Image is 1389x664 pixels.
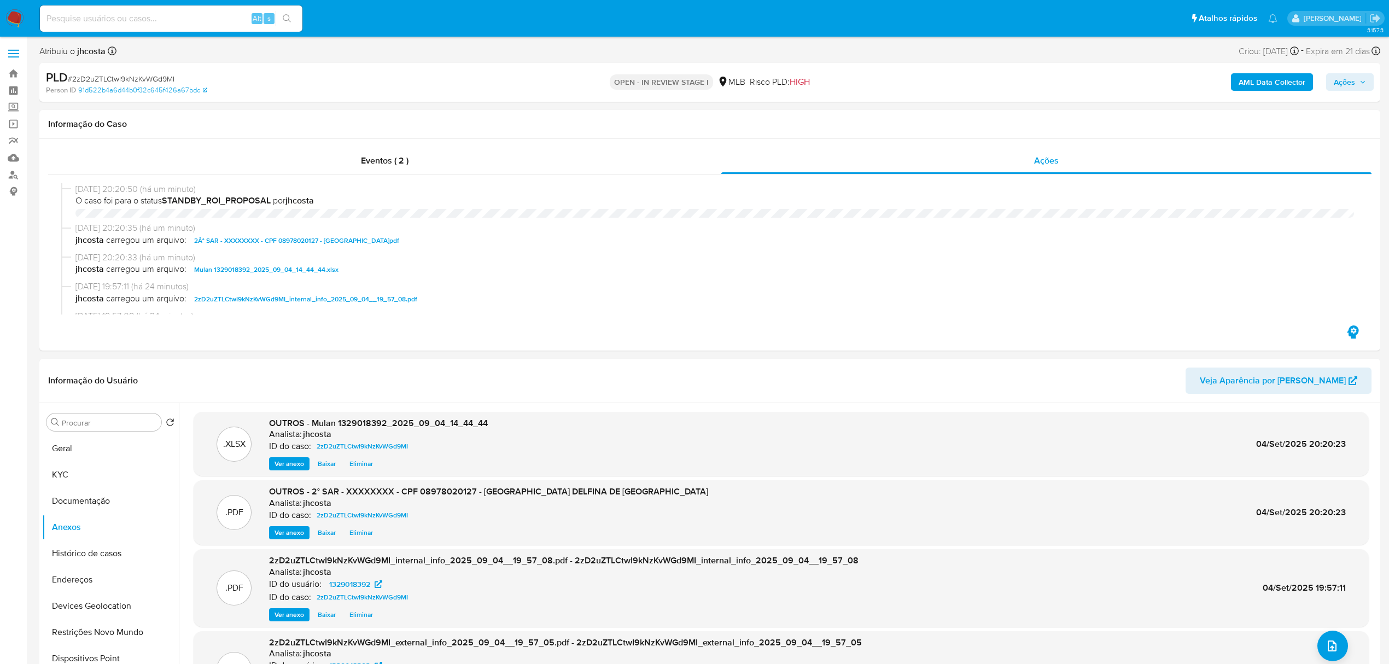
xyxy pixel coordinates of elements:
span: Ações [1334,73,1355,91]
span: Eliminar [349,527,373,538]
button: Eliminar [344,526,378,539]
h1: Informação do Usuário [48,375,138,386]
p: ID do usuário: [269,579,322,590]
b: Person ID [46,85,76,95]
span: [DATE] 20:20:35 (há um minuto) [75,222,1354,234]
span: Ações [1034,154,1059,167]
span: [DATE] 19:57:08 (há 24 minutos) [75,310,1354,322]
p: Analista: [269,648,302,659]
button: Baixar [312,608,341,621]
p: .PDF [225,582,243,594]
span: carregou um arquivo: [106,293,186,306]
span: Veja Aparência por [PERSON_NAME] [1200,368,1346,394]
span: [DATE] 20:20:50 (há um minuto) [75,183,1354,195]
span: [DATE] 20:20:33 (há um minuto) [75,252,1354,264]
a: 2zD2uZTLCtwI9kNzKvWGd9MI [312,591,412,604]
span: Baixar [318,609,336,620]
input: Pesquise usuários ou casos... [40,11,302,26]
span: Eventos ( 2 ) [361,154,408,167]
button: Restrições Novo Mundo [42,619,179,645]
span: carregou um arquivo: [106,234,186,247]
button: Eliminar [344,608,378,621]
h6: jhcosta [303,429,331,440]
b: jhcosta [75,45,106,57]
a: 2zD2uZTLCtwI9kNzKvWGd9MI [312,509,412,522]
span: 2zD2uZTLCtwI9kNzKvWGd9MI_internal_info_2025_09_04__19_57_08.pdf - 2zD2uZTLCtwI9kNzKvWGd9MI_intern... [269,554,859,567]
button: Ações [1326,73,1374,91]
button: Mulan 1329018392_2025_09_04_14_44_44.xlsx [189,263,344,276]
span: OUTROS - 2° SAR - XXXXXXXX - CPF 08978020127 - [GEOGRAPHIC_DATA] DELFINA DE [GEOGRAPHIC_DATA] [269,485,708,498]
span: [DATE] 19:57:11 (há 24 minutos) [75,281,1354,293]
h6: jhcosta [303,498,331,509]
span: Atalhos rápidos [1199,13,1257,24]
button: Histórico de casos [42,540,179,567]
span: Risco PLD: [750,76,810,88]
button: Geral [42,435,179,462]
span: Eliminar [349,609,373,620]
span: 1329018392 [329,578,370,591]
h6: jhcosta [303,567,331,578]
span: Eliminar [349,458,373,469]
button: Documentação [42,488,179,514]
p: .XLSX [223,438,246,450]
button: Eliminar [344,457,378,470]
span: s [267,13,271,24]
span: carregou um arquivo: [106,263,186,276]
span: 2zD2uZTLCtwI9kNzKvWGd9MI [317,440,408,453]
button: search-icon [276,11,298,26]
button: Baixar [312,457,341,470]
span: 04/Set/2025 19:57:11 [1263,581,1346,594]
h6: jhcosta [303,648,331,659]
span: 2zD2uZTLCtwI9kNzKvWGd9MI_internal_info_2025_09_04__19_57_08.pdf [194,293,417,306]
a: 91d522b4a6d44b0f32c645f426a67bdc [78,85,207,95]
p: .PDF [225,506,243,519]
b: jhcosta [75,263,104,276]
button: upload-file [1317,631,1348,661]
a: 1329018392 [323,578,389,591]
a: Notificações [1268,14,1277,23]
span: Ver anexo [275,458,304,469]
b: jhcosta [285,194,314,207]
a: Sair [1369,13,1381,24]
button: Devices Geolocation [42,593,179,619]
p: Analista: [269,567,302,578]
p: ID do caso: [269,592,311,603]
span: 04/Set/2025 20:20:23 [1256,438,1346,450]
p: OPEN - IN REVIEW STAGE I [610,74,713,90]
button: Ver anexo [269,457,310,470]
p: Analista: [269,429,302,440]
input: Procurar [62,418,157,428]
p: ID do caso: [269,510,311,521]
button: AML Data Collector [1231,73,1313,91]
b: AML Data Collector [1239,73,1305,91]
span: Baixar [318,458,336,469]
button: KYC [42,462,179,488]
p: jhonata.costa@mercadolivre.com [1304,13,1365,24]
span: 2zD2uZTLCtwI9kNzKvWGd9MI [317,509,408,522]
span: Atribuiu o [39,45,106,57]
a: 2zD2uZTLCtwI9kNzKvWGd9MI [312,440,412,453]
span: Baixar [318,527,336,538]
span: Alt [253,13,261,24]
span: 2zD2uZTLCtwI9kNzKvWGd9MI_external_info_2025_09_04__19_57_05.pdf - 2zD2uZTLCtwI9kNzKvWGd9MI_extern... [269,636,862,649]
span: Mulan 1329018392_2025_09_04_14_44_44.xlsx [194,263,339,276]
button: Endereços [42,567,179,593]
div: Criou: [DATE] [1239,44,1299,59]
button: Anexos [42,514,179,540]
button: 2Â° SAR - XXXXXXXX - CPF 08978020127 - [GEOGRAPHIC_DATA]pdf [189,234,405,247]
button: Ver anexo [269,526,310,539]
button: Retornar ao pedido padrão [166,418,174,430]
span: Ver anexo [275,609,304,620]
span: 2zD2uZTLCtwI9kNzKvWGd9MI [317,591,408,604]
button: 2zD2uZTLCtwI9kNzKvWGd9MI_internal_info_2025_09_04__19_57_08.pdf [189,293,423,306]
span: 04/Set/2025 20:20:23 [1256,506,1346,519]
span: # 2zD2uZTLCtwI9kNzKvWGd9MI [68,73,174,84]
h1: Informação do Caso [48,119,1372,130]
b: STANDBY_ROI_PROPOSAL [162,194,271,207]
b: jhcosta [75,234,104,247]
span: Ver anexo [275,527,304,538]
span: HIGH [790,75,810,88]
span: OUTROS - Mulan 1329018392_2025_09_04_14_44_44 [269,417,488,429]
p: ID do caso: [269,441,311,452]
b: jhcosta [75,293,104,306]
